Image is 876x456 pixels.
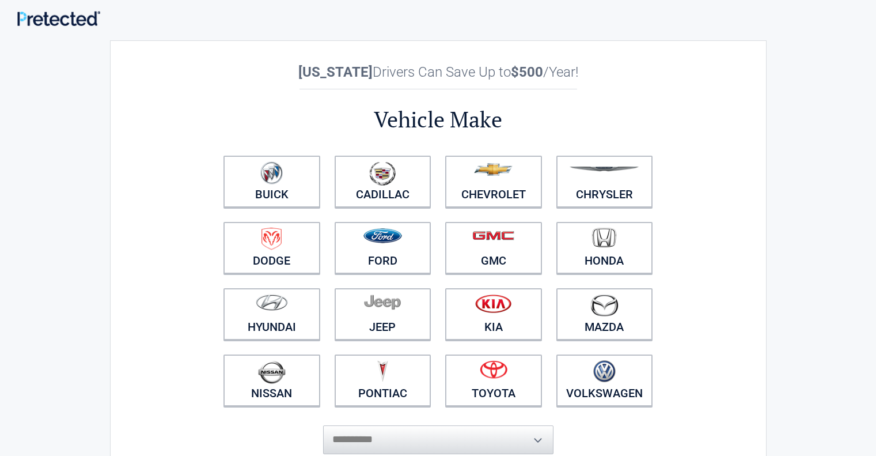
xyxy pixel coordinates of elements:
img: volkswagen [593,360,616,383]
a: Volkswagen [556,355,653,406]
img: nissan [258,360,286,384]
a: Chevrolet [445,156,542,208]
img: hyundai [256,294,288,311]
img: ford [363,228,402,243]
a: Cadillac [335,156,431,208]
a: Mazda [556,288,653,340]
img: toyota [480,360,507,379]
img: chrysler [569,167,639,172]
a: Jeep [335,288,431,340]
a: GMC [445,222,542,274]
h2: Vehicle Make [217,105,660,134]
a: Ford [335,222,431,274]
b: [US_STATE] [298,64,373,80]
a: Hyundai [223,288,320,340]
img: cadillac [369,161,396,186]
a: Dodge [223,222,320,274]
a: Honda [556,222,653,274]
a: Kia [445,288,542,340]
img: dodge [261,228,282,250]
img: pontiac [377,360,388,382]
img: honda [592,228,616,248]
img: gmc [472,231,514,240]
a: Chrysler [556,156,653,208]
img: kia [475,294,511,313]
img: Main Logo [17,11,100,26]
img: chevrolet [474,163,513,176]
b: $500 [511,64,543,80]
a: Toyota [445,355,542,406]
h2: Drivers Can Save Up to /Year [217,64,660,80]
img: jeep [364,294,401,310]
a: Nissan [223,355,320,406]
img: mazda [590,294,619,316]
img: buick [260,161,283,184]
a: Pontiac [335,355,431,406]
a: Buick [223,156,320,208]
